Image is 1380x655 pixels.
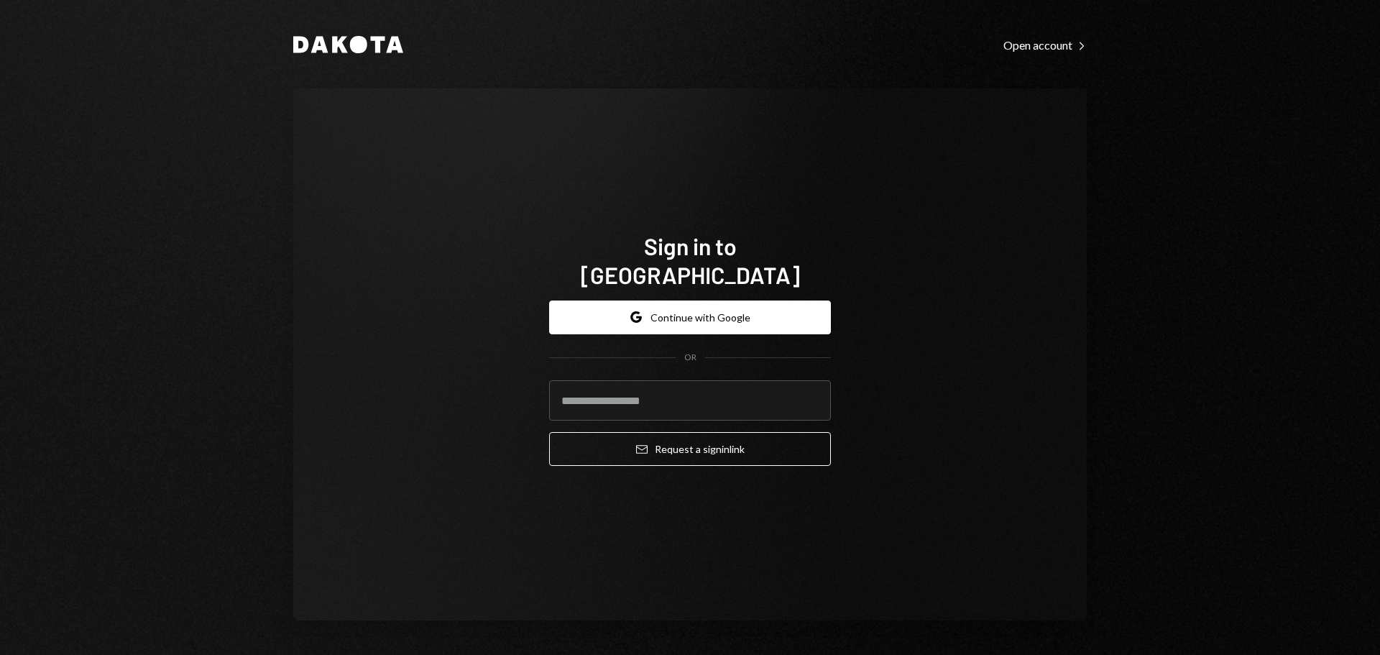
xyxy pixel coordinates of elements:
[549,232,831,289] h1: Sign in to [GEOGRAPHIC_DATA]
[549,301,831,334] button: Continue with Google
[549,432,831,466] button: Request a signinlink
[1003,37,1087,52] a: Open account
[1003,38,1087,52] div: Open account
[684,352,696,364] div: OR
